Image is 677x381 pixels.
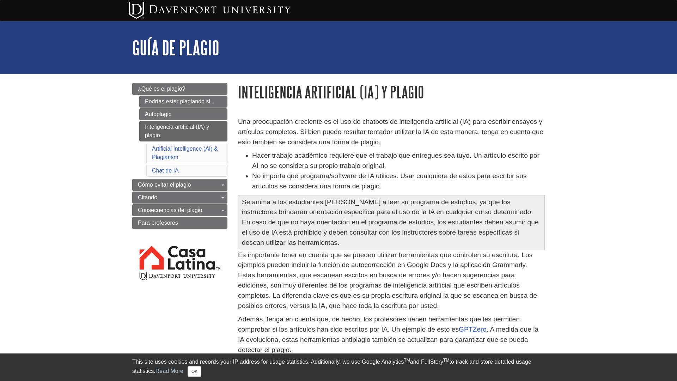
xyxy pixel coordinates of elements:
[252,171,545,192] li: No importa qué programa/software de IA utilices. Usar cualquiera de estos para escribir sus artíc...
[132,192,227,204] a: Citando
[129,2,291,19] img: Davenport University
[138,220,178,226] span: Para profesores
[132,217,227,229] a: Para profesores
[138,194,157,200] span: Citando
[139,96,227,108] a: Podrías estar plagiando si...
[238,250,545,311] p: Es importante tener en cuenta que se pueden utilizar herramientas que controlen su escritura. Los...
[188,366,201,377] button: Close
[132,204,227,216] a: Consecuencias del plagio
[132,37,219,59] a: Guía de plagio
[252,151,545,171] li: Hacer trabajo académico requiere que el trabajo que entregues sea tuyo. Un artículo escrito por A...
[139,108,227,120] a: Autoplagio
[238,117,545,147] p: Una preocupación creciente es el uso de chatbots de inteligencia artificial (IA) para escribir en...
[132,179,227,191] a: Cómo evitar el plagio
[238,83,545,101] h1: Inteligencia artificial (IA) y plagio
[138,182,191,188] span: Cómo evitar el plagio
[443,358,449,363] sup: TM
[238,314,545,355] p: Además, tenga en cuenta que, de hecho, los profesores tienen herramientas que les permiten compro...
[138,207,202,213] span: Consecuencias del plagio
[132,83,227,95] a: ¿Qué es el plagio?
[138,86,185,92] span: ¿Qué es el plagio?
[152,146,218,160] a: Artificial Intelligence (AI) & Plagiarism
[132,358,545,377] div: This site uses cookies and records your IP address for usage statistics. Additionally, we use Goo...
[459,326,487,333] a: GPTZero
[132,83,227,294] div: Guide Page Menu
[139,121,227,141] a: Inteligencia artificial (IA) y plagio
[238,195,545,250] div: Se anima a los estudiantes [PERSON_NAME] a leer su programa de estudios, ya que los instructores ...
[152,168,179,174] a: Chat de IA
[404,358,410,363] sup: TM
[155,368,183,374] a: Read More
